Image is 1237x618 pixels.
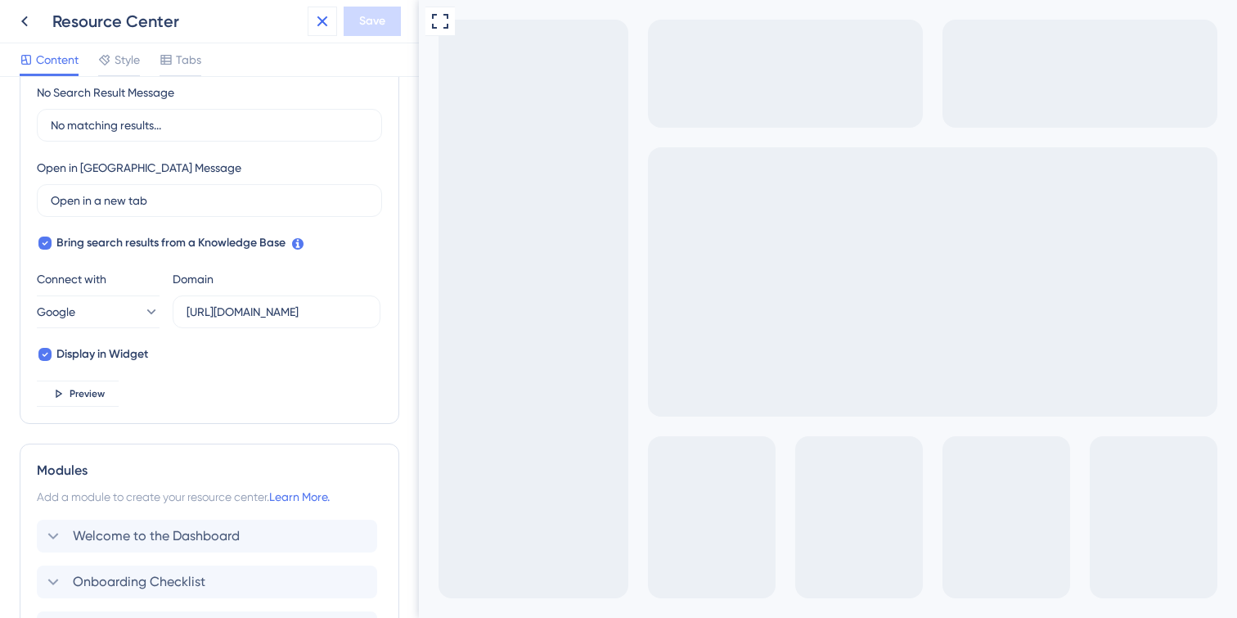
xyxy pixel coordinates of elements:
[176,50,201,70] span: Tabs
[37,520,382,553] div: Welcome to the Dashboard
[119,8,124,21] div: 3
[359,11,385,31] span: Save
[37,269,160,289] div: Connect with
[51,116,368,134] input: No matching results...
[37,83,174,102] div: No Search Result Message
[187,303,367,321] input: help.userguiding.com
[269,490,330,503] a: Learn More.
[51,192,368,210] input: Open in a new tab
[36,50,79,70] span: Content
[73,526,240,546] span: Welcome to the Dashboard
[56,345,148,364] span: Display in Widget
[37,461,382,480] div: Modules
[70,387,105,400] span: Preview
[52,10,301,33] div: Resource Center
[56,233,286,253] span: Bring search results from a Knowledge Base
[37,158,241,178] div: Open in [GEOGRAPHIC_DATA] Message
[37,566,382,598] div: Onboarding Checklist
[37,490,269,503] span: Add a module to create your resource center.
[37,381,119,407] button: Preview
[37,302,75,322] span: Google
[173,269,214,289] div: Domain
[344,7,401,36] button: Save
[73,572,205,592] span: Onboarding Checklist
[38,4,108,24] span: Help Centre
[37,295,160,328] button: Google
[115,50,140,70] span: Style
